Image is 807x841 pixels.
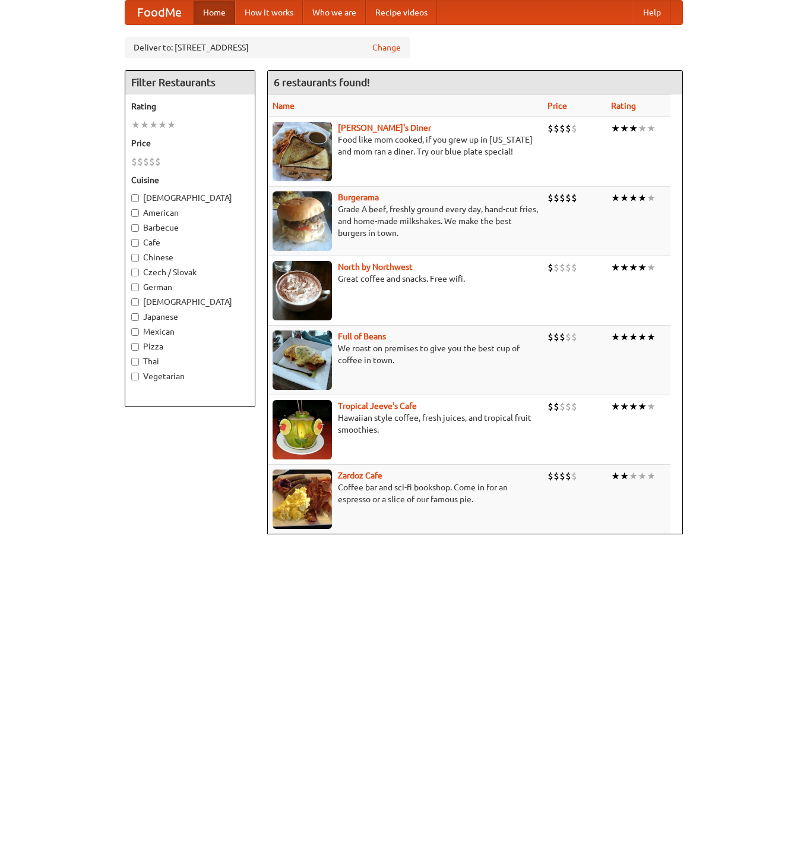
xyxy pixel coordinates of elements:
[137,155,143,168] li: $
[548,330,553,344] li: $
[273,101,295,111] a: Name
[338,401,417,411] a: Tropical Jeeve's Cafe
[611,470,620,483] li: ★
[125,71,255,95] h4: Filter Restaurants
[634,1,670,24] a: Help
[559,122,565,135] li: $
[620,122,629,135] li: ★
[629,261,638,274] li: ★
[553,261,559,274] li: $
[273,470,332,529] img: zardoz.jpg
[638,470,647,483] li: ★
[131,341,249,352] label: Pizza
[131,370,249,382] label: Vegetarian
[131,343,139,351] input: Pizza
[131,284,139,291] input: German
[629,400,638,413] li: ★
[571,400,577,413] li: $
[167,118,176,131] li: ★
[338,471,382,480] a: Zardoz Cafe
[548,400,553,413] li: $
[571,122,577,135] li: $
[620,400,629,413] li: ★
[149,118,158,131] li: ★
[273,481,538,505] p: Coffee bar and sci-fi bookshop. Come in for an espresso or a slice of our famous pie.
[131,239,139,247] input: Cafe
[559,330,565,344] li: $
[620,261,629,274] li: ★
[131,209,139,217] input: American
[125,37,410,58] div: Deliver to: [STREET_ADDRESS]
[647,470,656,483] li: ★
[338,332,386,341] a: Full of Beans
[338,123,431,133] a: [PERSON_NAME]'s Diner
[553,330,559,344] li: $
[131,296,249,308] label: [DEMOGRAPHIC_DATA]
[548,191,553,204] li: $
[131,192,249,204] label: [DEMOGRAPHIC_DATA]
[338,193,379,202] a: Burgerama
[131,355,249,367] label: Thai
[131,269,139,276] input: Czech / Slovak
[235,1,303,24] a: How it works
[647,261,656,274] li: ★
[131,328,139,336] input: Mexican
[273,273,538,285] p: Great coffee and snacks. Free wifi.
[638,400,647,413] li: ★
[131,251,249,263] label: Chinese
[303,1,366,24] a: Who we are
[565,470,571,483] li: $
[559,261,565,274] li: $
[571,191,577,204] li: $
[565,330,571,344] li: $
[565,261,571,274] li: $
[559,400,565,413] li: $
[638,191,647,204] li: ★
[131,326,249,338] label: Mexican
[131,155,137,168] li: $
[274,77,370,88] ng-pluralize: 6 restaurants found!
[131,222,249,234] label: Barbecue
[273,412,538,436] p: Hawaiian style coffee, fresh juices, and tropical fruit smoothies.
[273,203,538,239] p: Grade A beef, freshly ground every day, hand-cut fries, and home-made milkshakes. We make the bes...
[638,330,647,344] li: ★
[638,122,647,135] li: ★
[548,470,553,483] li: $
[131,281,249,293] label: German
[611,101,636,111] a: Rating
[571,470,577,483] li: $
[559,191,565,204] li: $
[366,1,437,24] a: Recipe videos
[140,118,149,131] li: ★
[149,155,155,168] li: $
[611,191,620,204] li: ★
[194,1,235,24] a: Home
[647,191,656,204] li: ★
[548,261,553,274] li: $
[571,330,577,344] li: $
[273,261,332,320] img: north.jpg
[565,400,571,413] li: $
[611,330,620,344] li: ★
[571,261,577,274] li: $
[131,237,249,248] label: Cafe
[638,261,647,274] li: ★
[553,122,559,135] li: $
[273,330,332,390] img: beans.jpg
[273,134,538,158] p: Food like mom cooked, if you grew up in [US_STATE] and mom ran a diner. Try our blue plate special!
[548,122,553,135] li: $
[273,400,332,459] img: jeeves.jpg
[131,224,139,232] input: Barbecue
[553,400,559,413] li: $
[629,122,638,135] li: ★
[158,118,167,131] li: ★
[548,101,567,111] a: Price
[338,262,413,272] a: North by Northwest
[611,261,620,274] li: ★
[372,42,401,53] a: Change
[131,118,140,131] li: ★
